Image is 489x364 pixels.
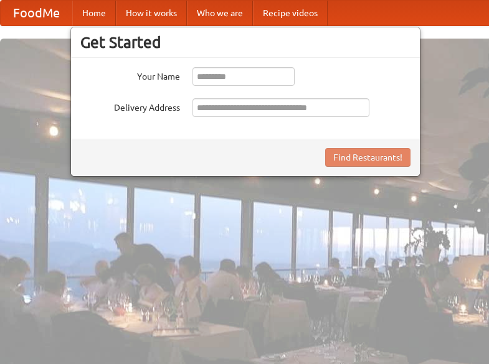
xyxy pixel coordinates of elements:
[80,67,180,83] label: Your Name
[80,33,411,52] h3: Get Started
[253,1,328,26] a: Recipe videos
[187,1,253,26] a: Who we are
[1,1,72,26] a: FoodMe
[325,148,411,167] button: Find Restaurants!
[116,1,187,26] a: How it works
[80,98,180,114] label: Delivery Address
[72,1,116,26] a: Home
